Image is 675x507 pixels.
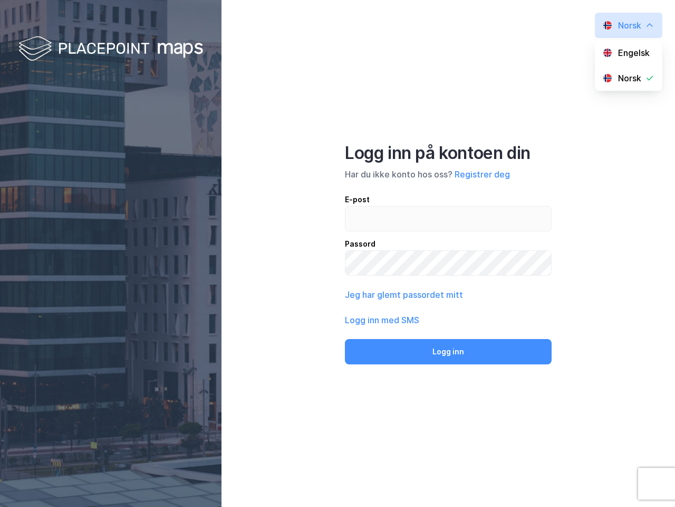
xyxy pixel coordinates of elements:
[618,72,641,84] div: Norsk
[345,168,552,181] div: Har du ikke konto hos oss?
[622,456,675,507] iframe: Chat Widget
[618,46,650,59] div: Engelsk
[345,143,552,164] div: Logg inn på kontoen din
[455,168,510,181] button: Registrer deg
[345,314,419,326] button: Logg inn med SMS
[618,19,641,32] div: Norsk
[18,34,203,65] img: logo-white.f07954bde2210d2a523dddb988cd2aa7.svg
[345,193,552,206] div: E-post
[345,238,552,250] div: Passord
[345,339,552,364] button: Logg inn
[345,288,463,301] button: Jeg har glemt passordet mitt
